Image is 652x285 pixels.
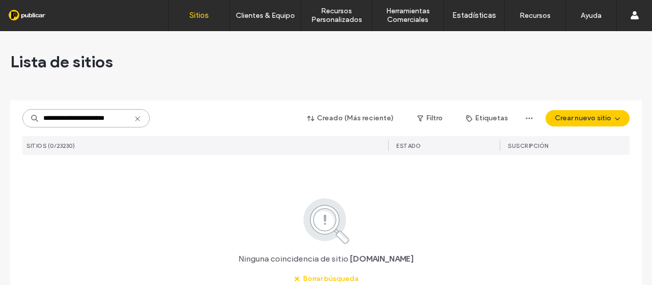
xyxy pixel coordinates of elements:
span: Ninguna coincidencia de sitio [238,253,348,265]
label: Herramientas Comerciales [372,7,443,24]
button: Filtro [407,110,453,126]
img: search.svg [289,196,363,245]
button: Creado (Más reciente) [298,110,403,126]
span: Ayuda [22,7,50,16]
button: Etiquetas [457,110,517,126]
label: Ayuda [581,11,602,20]
label: Sitios [189,11,209,20]
span: [DOMAIN_NAME] [350,253,414,265]
span: Suscripción [508,142,549,149]
span: Lista de sitios [10,51,113,72]
label: Estadísticas [452,11,496,20]
label: Clientes & Equipo [236,11,295,20]
label: Recursos Personalizados [301,7,372,24]
button: Crear nuevo sitio [546,110,630,126]
span: SITIOS (0/23230) [26,142,75,149]
label: Recursos [520,11,551,20]
span: ESTADO [396,142,421,149]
